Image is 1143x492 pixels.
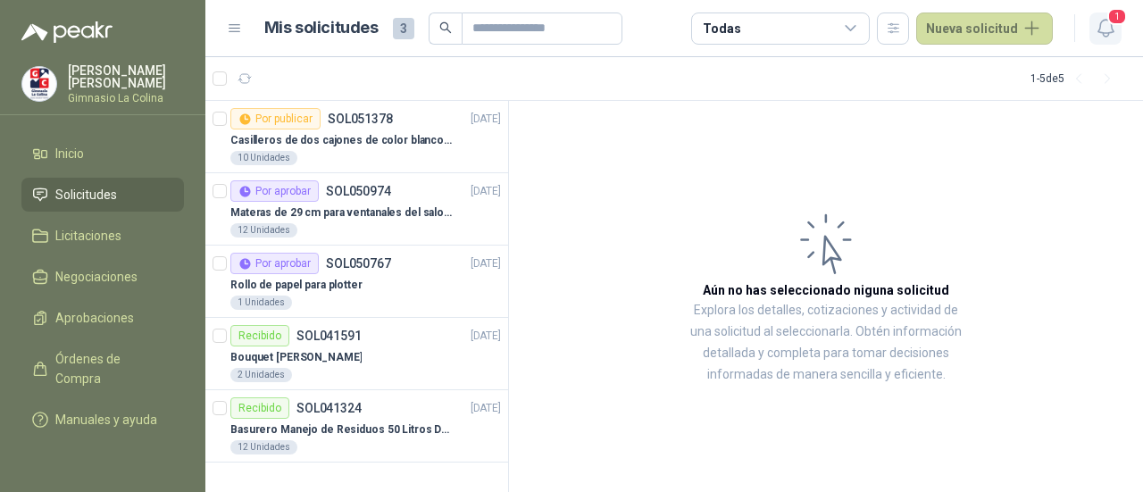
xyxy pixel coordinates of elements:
p: [DATE] [471,183,501,200]
a: Por aprobarSOL050974[DATE] Materas de 29 cm para ventanales del salon de lenguaje y coordinación1... [205,173,508,246]
p: Casilleros de dos cajones de color blanco para casitas 1 y 2 [230,132,453,149]
a: Manuales y ayuda [21,403,184,437]
div: 10 Unidades [230,151,297,165]
a: Por publicarSOL051378[DATE] Casilleros de dos cajones de color blanco para casitas 1 y 210 Unidades [205,101,508,173]
span: Inicio [55,144,84,163]
p: SOL041324 [296,402,362,414]
a: Órdenes de Compra [21,342,184,396]
p: SOL041591 [296,329,362,342]
p: Rollo de papel para plotter [230,277,363,294]
span: Aprobaciones [55,308,134,328]
a: RecibidoSOL041591[DATE] Bouquet [PERSON_NAME]2 Unidades [205,318,508,390]
a: Licitaciones [21,219,184,253]
p: Basurero Manejo de Residuos 50 Litros Doble / Rimax [230,421,453,438]
span: Manuales y ayuda [55,410,157,429]
div: Recibido [230,397,289,419]
h3: Aún no has seleccionado niguna solicitud [703,280,949,300]
p: [DATE] [471,255,501,272]
a: Por aprobarSOL050767[DATE] Rollo de papel para plotter1 Unidades [205,246,508,318]
span: Negociaciones [55,267,138,287]
p: Gimnasio La Colina [68,93,184,104]
span: search [439,21,452,34]
a: Solicitudes [21,178,184,212]
div: Por publicar [230,108,321,129]
p: [DATE] [471,328,501,345]
span: 3 [393,18,414,39]
p: Explora los detalles, cotizaciones y actividad de una solicitud al seleccionarla. Obtén informaci... [688,300,964,386]
div: 12 Unidades [230,440,297,454]
a: RecibidoSOL041324[DATE] Basurero Manejo de Residuos 50 Litros Doble / Rimax12 Unidades [205,390,508,463]
p: SOL050974 [326,185,391,197]
div: Por aprobar [230,180,319,202]
button: 1 [1089,13,1122,45]
a: Aprobaciones [21,301,184,335]
span: 1 [1107,8,1127,25]
div: 1 Unidades [230,296,292,310]
p: SOL050767 [326,257,391,270]
div: 1 - 5 de 5 [1030,64,1122,93]
p: Materas de 29 cm para ventanales del salon de lenguaje y coordinación [230,204,453,221]
p: SOL051378 [328,113,393,125]
span: Órdenes de Compra [55,349,167,388]
p: Bouquet [PERSON_NAME] [230,349,362,366]
div: 12 Unidades [230,223,297,238]
div: Recibido [230,325,289,346]
img: Logo peakr [21,21,113,43]
h1: Mis solicitudes [264,15,379,41]
img: Company Logo [22,67,56,101]
div: Todas [703,19,740,38]
a: Inicio [21,137,184,171]
p: [DATE] [471,400,501,417]
span: Solicitudes [55,185,117,204]
div: 2 Unidades [230,368,292,382]
p: [DATE] [471,111,501,128]
p: [PERSON_NAME] [PERSON_NAME] [68,64,184,89]
button: Nueva solicitud [916,13,1053,45]
span: Licitaciones [55,226,121,246]
a: Negociaciones [21,260,184,294]
div: Por aprobar [230,253,319,274]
